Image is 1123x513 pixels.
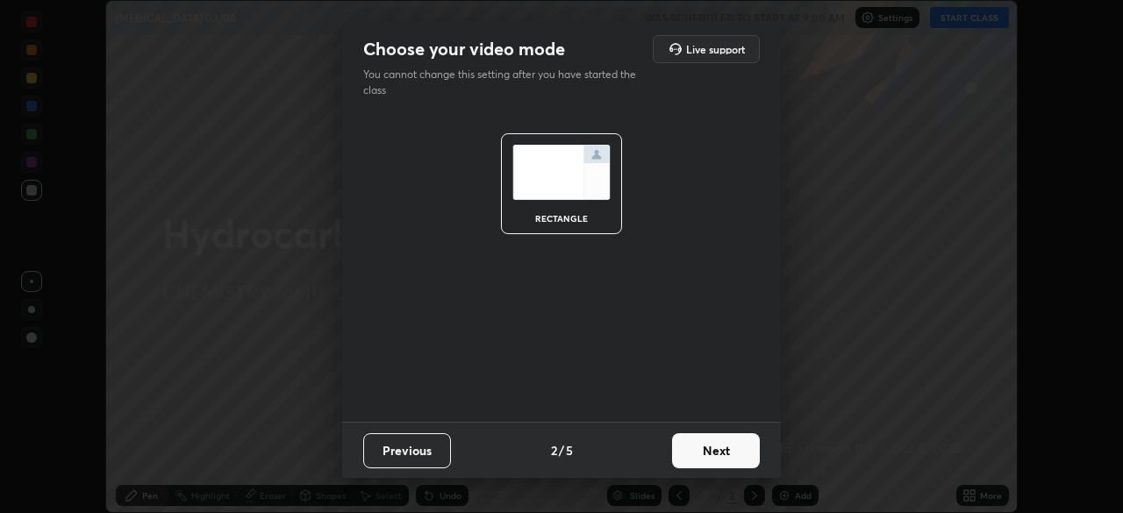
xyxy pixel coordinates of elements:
[672,433,760,468] button: Next
[551,441,557,460] h4: 2
[566,441,573,460] h4: 5
[526,214,597,223] div: rectangle
[512,145,611,200] img: normalScreenIcon.ae25ed63.svg
[363,38,565,61] h2: Choose your video mode
[559,441,564,460] h4: /
[363,67,647,98] p: You cannot change this setting after you have started the class
[363,433,451,468] button: Previous
[686,44,745,54] h5: Live support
